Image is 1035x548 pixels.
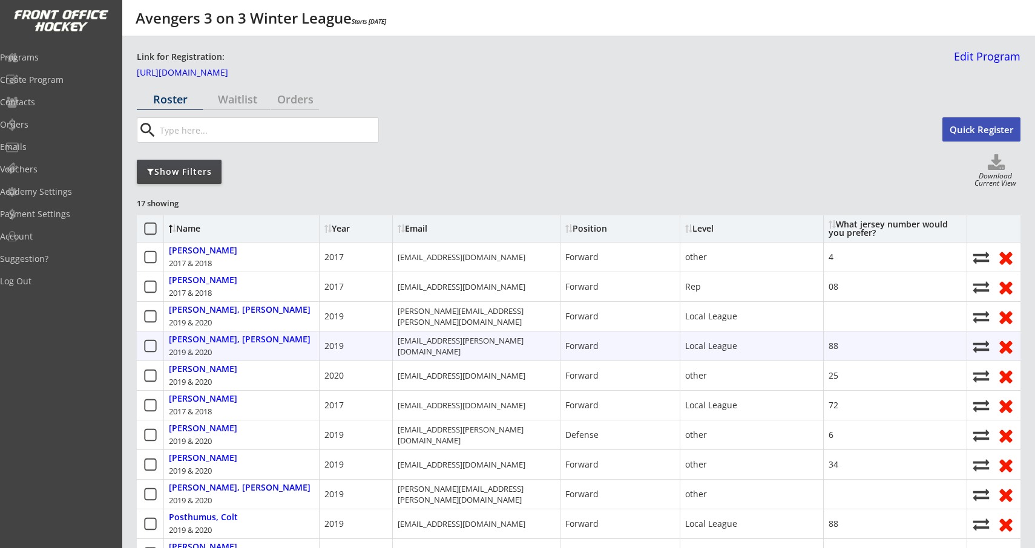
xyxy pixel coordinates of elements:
div: [PERSON_NAME] [169,394,237,404]
button: Move player [972,368,990,384]
div: [EMAIL_ADDRESS][DOMAIN_NAME] [398,252,525,263]
img: FOH%20White%20Logo%20Transparent.png [13,10,109,32]
button: Move player [972,338,990,354]
div: [PERSON_NAME][EMAIL_ADDRESS][PERSON_NAME][DOMAIN_NAME] [398,483,555,505]
div: Forward [565,488,599,500]
div: Forward [565,370,599,382]
div: 2019 & 2020 [169,435,212,446]
button: Remove from roster (no refund) [996,248,1016,267]
div: 72 [829,399,838,411]
div: Posthumus, Colt [169,512,238,523]
div: other [685,251,707,263]
a: Edit Program [949,51,1020,72]
div: [PERSON_NAME][EMAIL_ADDRESS][PERSON_NAME][DOMAIN_NAME] [398,305,555,327]
div: Show Filters [137,166,222,178]
button: Remove from roster (no refund) [996,307,1016,326]
div: Waitlist [204,94,271,105]
div: 2019 & 2020 [169,376,212,387]
div: [EMAIL_ADDRESS][DOMAIN_NAME] [398,518,525,529]
div: [EMAIL_ADDRESS][DOMAIN_NAME] [398,400,525,411]
div: 88 [829,340,838,352]
div: 2017 [324,399,344,411]
div: Local League [685,399,737,411]
div: 34 [829,458,838,471]
div: [PERSON_NAME] [169,453,237,463]
button: Move player [972,486,990,503]
div: 2019 & 2020 [169,465,212,476]
div: Email [398,224,507,233]
div: [PERSON_NAME] [169,275,237,285]
div: Local League [685,518,737,530]
button: Remove from roster (no refund) [996,367,1016,385]
div: Position [565,224,674,233]
div: 2019 [324,429,344,441]
div: Name [169,224,268,233]
div: 2017 [324,281,344,293]
button: Remove from roster (no refund) [996,337,1016,356]
div: [PERSON_NAME], [PERSON_NAME] [169,305,310,315]
div: Avengers 3 on 3 Winter League [136,11,386,25]
button: Move player [972,308,990,325]
div: [EMAIL_ADDRESS][DOMAIN_NAME] [398,370,525,381]
div: [PERSON_NAME], [PERSON_NAME] [169,334,310,345]
div: Roster [137,94,203,105]
div: [EMAIL_ADDRESS][PERSON_NAME][DOMAIN_NAME] [398,424,555,446]
input: Type here... [157,118,378,142]
div: 2019 & 2020 [169,317,212,328]
button: Move player [972,516,990,532]
div: What jersey number would you prefer? [829,220,962,237]
div: 25 [829,370,838,382]
div: Link for Registration: [137,51,226,64]
button: Remove from roster (no refund) [996,396,1016,415]
div: other [685,488,707,500]
div: 2017 & 2018 [169,287,212,298]
div: other [685,458,707,471]
div: 2020 [324,370,344,382]
div: Forward [565,281,599,293]
div: 2019 [324,310,344,322]
div: 2017 [324,251,344,263]
div: 2019 [324,488,344,500]
div: 2019 & 2020 [169,347,212,357]
div: [PERSON_NAME] [169,423,237,434]
button: Move player [972,427,990,443]
a: [URL][DOMAIN_NAME] [137,68,258,82]
div: Forward [565,310,599,322]
div: Defense [565,429,599,441]
div: 08 [829,281,838,293]
div: 2019 & 2020 [169,524,212,535]
div: 4 [829,251,833,263]
button: Remove from roster (no refund) [996,426,1016,445]
div: 2019 [324,340,344,352]
div: [EMAIL_ADDRESS][DOMAIN_NAME] [398,459,525,470]
div: Year [324,224,387,233]
button: Remove from roster (no refund) [996,515,1016,533]
div: 88 [829,518,838,530]
div: Forward [565,251,599,263]
div: 2019 & 2020 [169,495,212,506]
div: [PERSON_NAME], [PERSON_NAME] [169,483,310,493]
button: Move player [972,279,990,295]
button: Remove from roster (no refund) [996,278,1016,296]
div: Local League [685,340,737,352]
div: [EMAIL_ADDRESS][PERSON_NAME][DOMAIN_NAME] [398,335,555,357]
button: Click to download full roster. Your browser settings may try to block it, check your security set... [972,154,1020,172]
div: other [685,370,707,382]
button: Move player [972,249,990,266]
div: 2017 & 2018 [169,406,212,417]
button: Move player [972,397,990,414]
button: Quick Register [942,117,1020,142]
div: other [685,429,707,441]
div: 17 showing [137,198,224,209]
div: Rep [685,281,701,293]
button: Remove from roster (no refund) [996,455,1016,474]
button: search [137,120,157,140]
div: [PERSON_NAME] [169,364,237,374]
div: Orders [271,94,319,105]
div: Forward [565,340,599,352]
div: Forward [565,458,599,471]
em: Starts [DATE] [352,17,386,25]
div: Level [685,224,794,233]
div: 6 [829,429,833,441]
button: Remove from roster (no refund) [996,485,1016,504]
